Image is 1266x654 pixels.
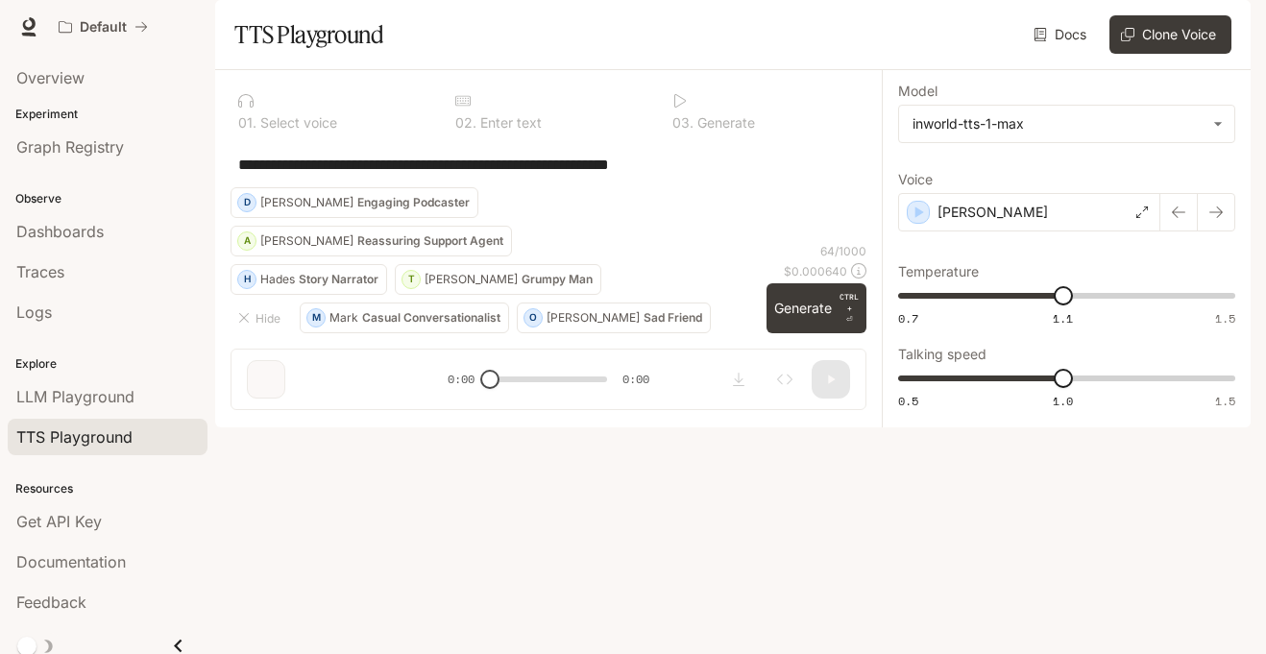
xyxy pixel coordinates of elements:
[307,303,325,333] div: M
[1053,393,1073,409] span: 1.0
[522,274,593,285] p: Grumpy Man
[234,15,383,54] h1: TTS Playground
[256,116,337,130] p: Select voice
[898,393,918,409] span: 0.5
[455,116,476,130] p: 0 2 .
[260,235,353,247] p: [PERSON_NAME]
[402,264,420,295] div: T
[898,348,986,361] p: Talking speed
[1109,15,1231,54] button: Clone Voice
[840,291,859,314] p: CTRL +
[80,19,127,36] p: Default
[357,235,503,247] p: Reassuring Support Agent
[1215,310,1235,327] span: 1.5
[231,303,292,333] button: Hide
[260,197,353,208] p: [PERSON_NAME]
[50,8,157,46] button: All workspaces
[238,226,256,256] div: A
[329,312,358,324] p: Mark
[898,173,933,186] p: Voice
[300,303,509,333] button: MMarkCasual Conversationalist
[767,283,866,333] button: GenerateCTRL +⏎
[524,303,542,333] div: O
[694,116,755,130] p: Generate
[644,312,702,324] p: Sad Friend
[476,116,542,130] p: Enter text
[357,197,470,208] p: Engaging Podcaster
[899,106,1234,142] div: inworld-tts-1-max
[898,310,918,327] span: 0.7
[238,264,256,295] div: H
[517,303,711,333] button: O[PERSON_NAME]Sad Friend
[937,203,1048,222] p: [PERSON_NAME]
[238,187,256,218] div: D
[299,274,378,285] p: Story Narrator
[238,116,256,130] p: 0 1 .
[913,114,1204,133] div: inworld-tts-1-max
[260,274,295,285] p: Hades
[362,312,500,324] p: Casual Conversationalist
[898,85,937,98] p: Model
[1030,15,1094,54] a: Docs
[231,264,387,295] button: HHadesStory Narrator
[395,264,601,295] button: T[PERSON_NAME]Grumpy Man
[840,291,859,326] p: ⏎
[425,274,518,285] p: [PERSON_NAME]
[898,265,979,279] p: Temperature
[1053,310,1073,327] span: 1.1
[672,116,694,130] p: 0 3 .
[820,243,866,259] p: 64 / 1000
[547,312,640,324] p: [PERSON_NAME]
[1215,393,1235,409] span: 1.5
[231,226,512,256] button: A[PERSON_NAME]Reassuring Support Agent
[231,187,478,218] button: D[PERSON_NAME]Engaging Podcaster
